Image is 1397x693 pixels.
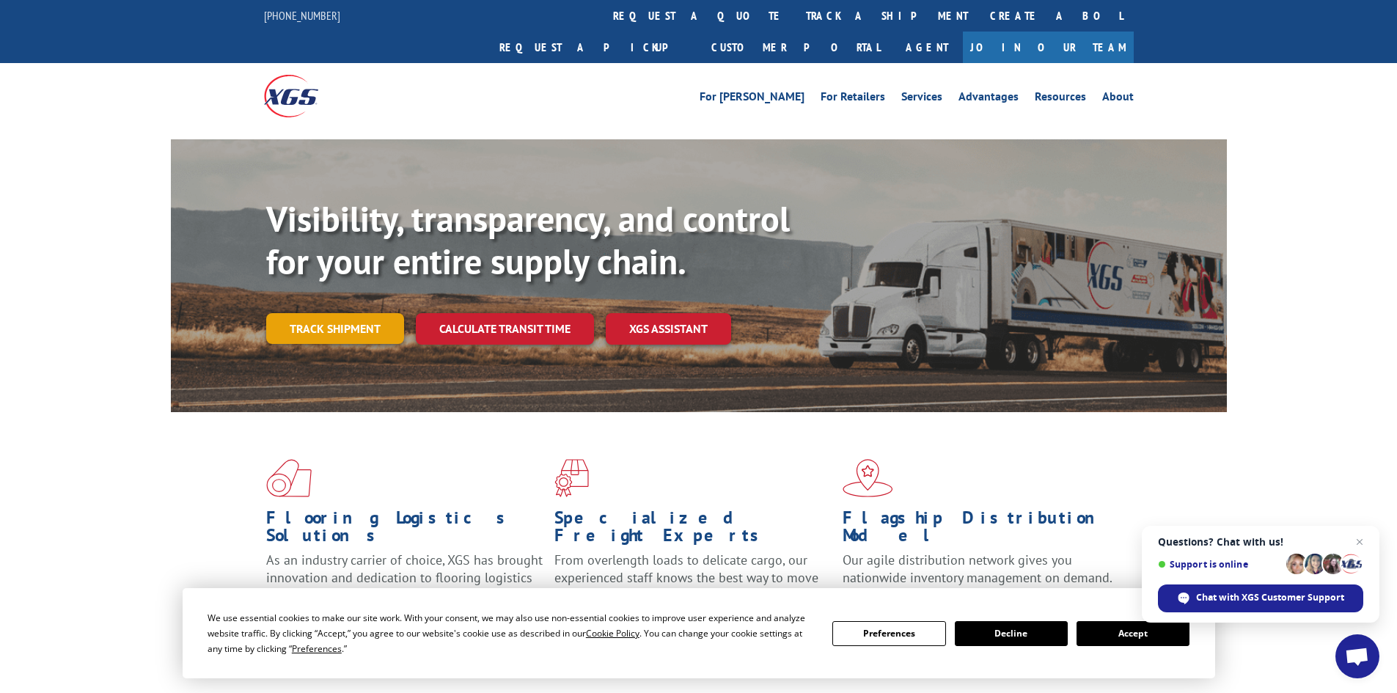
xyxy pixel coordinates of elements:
p: From overlength loads to delicate cargo, our experienced staff knows the best way to move your fr... [554,551,832,617]
a: Agent [891,32,963,63]
a: XGS ASSISTANT [606,313,731,345]
a: Advantages [958,91,1019,107]
span: Questions? Chat with us! [1158,536,1363,548]
a: Services [901,91,942,107]
span: Close chat [1351,533,1368,551]
a: Resources [1035,91,1086,107]
span: Chat with XGS Customer Support [1196,591,1344,604]
img: xgs-icon-total-supply-chain-intelligence-red [266,459,312,497]
h1: Flooring Logistics Solutions [266,509,543,551]
h1: Specialized Freight Experts [554,509,832,551]
a: Join Our Team [963,32,1134,63]
button: Accept [1077,621,1189,646]
span: Our agile distribution network gives you nationwide inventory management on demand. [843,551,1112,586]
div: Cookie Consent Prompt [183,588,1215,678]
a: Customer Portal [700,32,891,63]
button: Decline [955,621,1068,646]
a: Track shipment [266,313,404,344]
a: About [1102,91,1134,107]
div: We use essential cookies to make our site work. With your consent, we may also use non-essential ... [208,610,815,656]
span: As an industry carrier of choice, XGS has brought innovation and dedication to flooring logistics... [266,551,543,604]
a: Request a pickup [488,32,700,63]
a: [PHONE_NUMBER] [264,8,340,23]
span: Cookie Policy [586,627,639,639]
span: Preferences [292,642,342,655]
b: Visibility, transparency, and control for your entire supply chain. [266,196,790,284]
h1: Flagship Distribution Model [843,509,1120,551]
a: For [PERSON_NAME] [700,91,804,107]
img: xgs-icon-focused-on-flooring-red [554,459,589,497]
span: Support is online [1158,559,1281,570]
div: Chat with XGS Customer Support [1158,584,1363,612]
img: xgs-icon-flagship-distribution-model-red [843,459,893,497]
a: Calculate transit time [416,313,594,345]
a: For Retailers [821,91,885,107]
button: Preferences [832,621,945,646]
div: Open chat [1335,634,1379,678]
